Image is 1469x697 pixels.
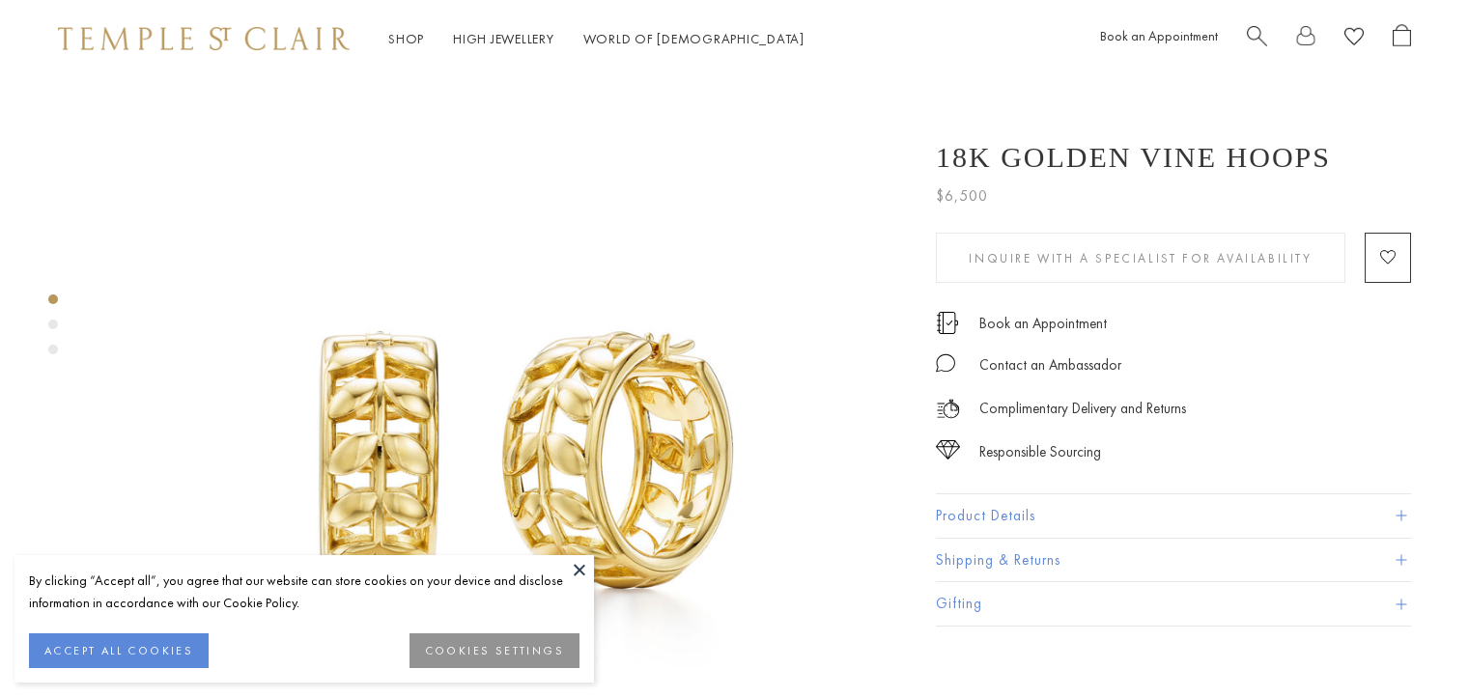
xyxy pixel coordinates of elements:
[583,30,805,47] a: World of [DEMOGRAPHIC_DATA]World of [DEMOGRAPHIC_DATA]
[936,494,1411,538] button: Product Details
[936,233,1345,283] button: Inquire With A Specialist for Availability
[936,397,960,421] img: icon_delivery.svg
[979,313,1107,334] a: Book an Appointment
[936,312,959,334] img: icon_appointment.svg
[29,633,209,668] button: ACCEPT ALL COOKIES
[936,539,1411,582] button: Shipping & Returns
[936,582,1411,626] button: Gifting
[969,250,1312,266] span: Inquire With A Specialist for Availability
[936,141,1331,174] h1: 18K Golden Vine Hoops
[936,183,988,209] span: $6,500
[388,27,805,51] nav: Main navigation
[1393,24,1411,54] a: Open Shopping Bag
[936,440,960,460] img: icon_sourcing.svg
[979,440,1101,464] div: Responsible Sourcing
[410,633,579,668] button: COOKIES SETTINGS
[48,290,58,370] div: Product gallery navigation
[453,30,554,47] a: High JewelleryHigh Jewellery
[979,353,1121,377] div: Contact an Ambassador
[979,397,1186,421] p: Complimentary Delivery and Returns
[1344,24,1364,54] a: View Wishlist
[1372,606,1450,678] iframe: Gorgias live chat messenger
[388,30,424,47] a: ShopShop
[936,353,955,373] img: MessageIcon-01_2.svg
[29,570,579,614] div: By clicking “Accept all”, you agree that our website can store cookies on your device and disclos...
[1100,27,1218,44] a: Book an Appointment
[58,27,350,50] img: Temple St. Clair
[1247,24,1267,54] a: Search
